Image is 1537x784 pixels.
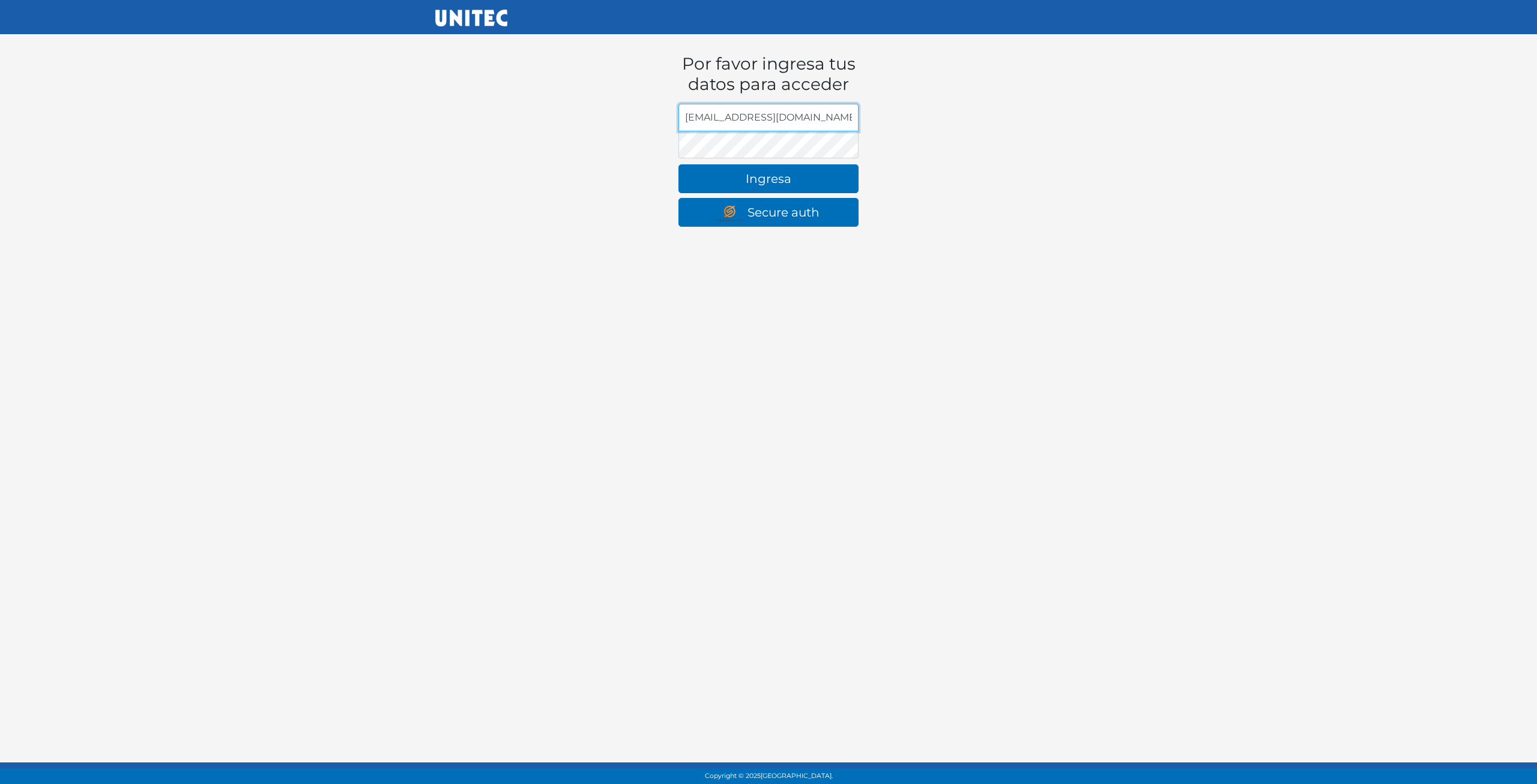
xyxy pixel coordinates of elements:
img: UNITEC [435,10,507,26]
a: Secure auth [678,198,859,227]
img: secure auth logo [717,206,747,221]
span: [GEOGRAPHIC_DATA]. [761,772,833,780]
button: Ingresa [678,164,859,193]
input: Dirección de email [678,104,859,131]
h1: Por favor ingresa tus datos para acceder [678,54,859,94]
